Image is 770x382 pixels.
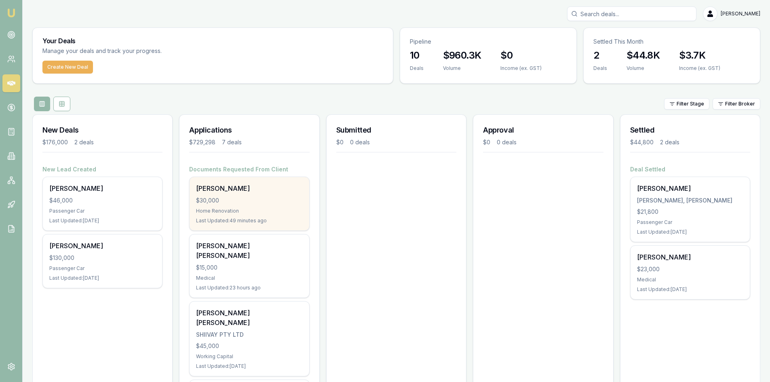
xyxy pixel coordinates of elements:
h3: $960.3K [443,49,481,62]
div: $23,000 [637,265,743,273]
h3: 10 [410,49,424,62]
div: [PERSON_NAME] [49,241,156,251]
h3: $3.7K [679,49,720,62]
div: Home Renovation [196,208,302,214]
div: Volume [443,65,481,72]
div: [PERSON_NAME], [PERSON_NAME] [637,196,743,205]
div: Last Updated: [DATE] [49,217,156,224]
div: 7 deals [222,138,242,146]
span: Filter Broker [725,101,755,107]
h4: Deal Settled [630,165,750,173]
div: Working Capital [196,353,302,360]
div: SHIIVAY PTY LTD [196,331,302,339]
div: 0 deals [350,138,370,146]
div: Last Updated: [DATE] [637,229,743,235]
h3: $44.8K [627,49,660,62]
div: 0 deals [497,138,517,146]
div: Last Updated: [DATE] [637,286,743,293]
h3: Settled [630,125,750,136]
h3: Your Deals [42,38,383,44]
div: Medical [196,275,302,281]
div: [PERSON_NAME] [637,184,743,193]
div: $130,000 [49,254,156,262]
input: Search deals [567,6,696,21]
h3: $0 [500,49,542,62]
h4: Documents Requested From Client [189,165,309,173]
div: Deals [410,65,424,72]
div: $46,000 [49,196,156,205]
div: Last Updated: 23 hours ago [196,285,302,291]
div: [PERSON_NAME] [637,252,743,262]
button: Filter Stage [664,98,709,110]
p: Pipeline [410,38,567,46]
div: Medical [637,276,743,283]
h3: Applications [189,125,309,136]
p: Manage your deals and track your progress. [42,46,249,56]
div: Passenger Car [49,265,156,272]
div: Volume [627,65,660,72]
h3: 2 [593,49,607,62]
div: 2 deals [74,138,94,146]
div: 2 deals [660,138,679,146]
button: Create New Deal [42,61,93,74]
div: $30,000 [196,196,302,205]
h3: Submitted [336,125,456,136]
div: Income (ex. GST) [679,65,720,72]
div: [PERSON_NAME] [49,184,156,193]
p: Settled This Month [593,38,750,46]
h3: Approval [483,125,603,136]
span: Filter Stage [677,101,704,107]
button: Filter Broker [713,98,760,110]
div: [PERSON_NAME] [PERSON_NAME] [196,308,302,327]
div: Passenger Car [637,219,743,226]
div: [PERSON_NAME] [PERSON_NAME] [196,241,302,260]
div: [PERSON_NAME] [196,184,302,193]
div: $729,298 [189,138,215,146]
span: [PERSON_NAME] [721,11,760,17]
div: $0 [336,138,344,146]
div: Deals [593,65,607,72]
div: $21,800 [637,208,743,216]
div: $45,000 [196,342,302,350]
div: Last Updated: [DATE] [49,275,156,281]
h3: New Deals [42,125,162,136]
div: $176,000 [42,138,68,146]
div: Last Updated: 49 minutes ago [196,217,302,224]
h4: New Lead Created [42,165,162,173]
div: $15,000 [196,264,302,272]
div: $44,800 [630,138,654,146]
div: Last Updated: [DATE] [196,363,302,369]
div: Income (ex. GST) [500,65,542,72]
img: emu-icon-u.png [6,8,16,18]
div: $0 [483,138,490,146]
div: Passenger Car [49,208,156,214]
